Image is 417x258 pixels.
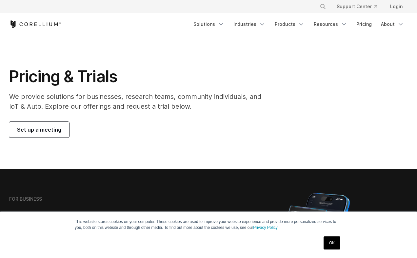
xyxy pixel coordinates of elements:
a: Products [271,18,308,30]
div: Navigation Menu [312,1,408,12]
button: Search [317,1,329,12]
a: Support Center [331,1,382,12]
a: Privacy Policy. [253,225,278,230]
a: Solutions [189,18,228,30]
p: This website stores cookies on your computer. These cookies are used to improve your website expe... [75,219,342,230]
a: Pricing [352,18,376,30]
a: Corellium Home [9,20,61,28]
span: Set up a meeting [17,126,61,134]
a: Industries [229,18,269,30]
p: We provide solutions for businesses, research teams, community individuals, and IoT & Auto. Explo... [9,92,270,111]
a: Resources [310,18,351,30]
a: About [377,18,408,30]
a: Set up a meeting [9,122,69,138]
h6: FOR BUSINESS [9,196,42,202]
div: Navigation Menu [189,18,408,30]
a: OK [324,236,340,249]
h2: Corellium Viper [9,211,177,226]
h1: Pricing & Trials [9,67,270,86]
a: Login [385,1,408,12]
